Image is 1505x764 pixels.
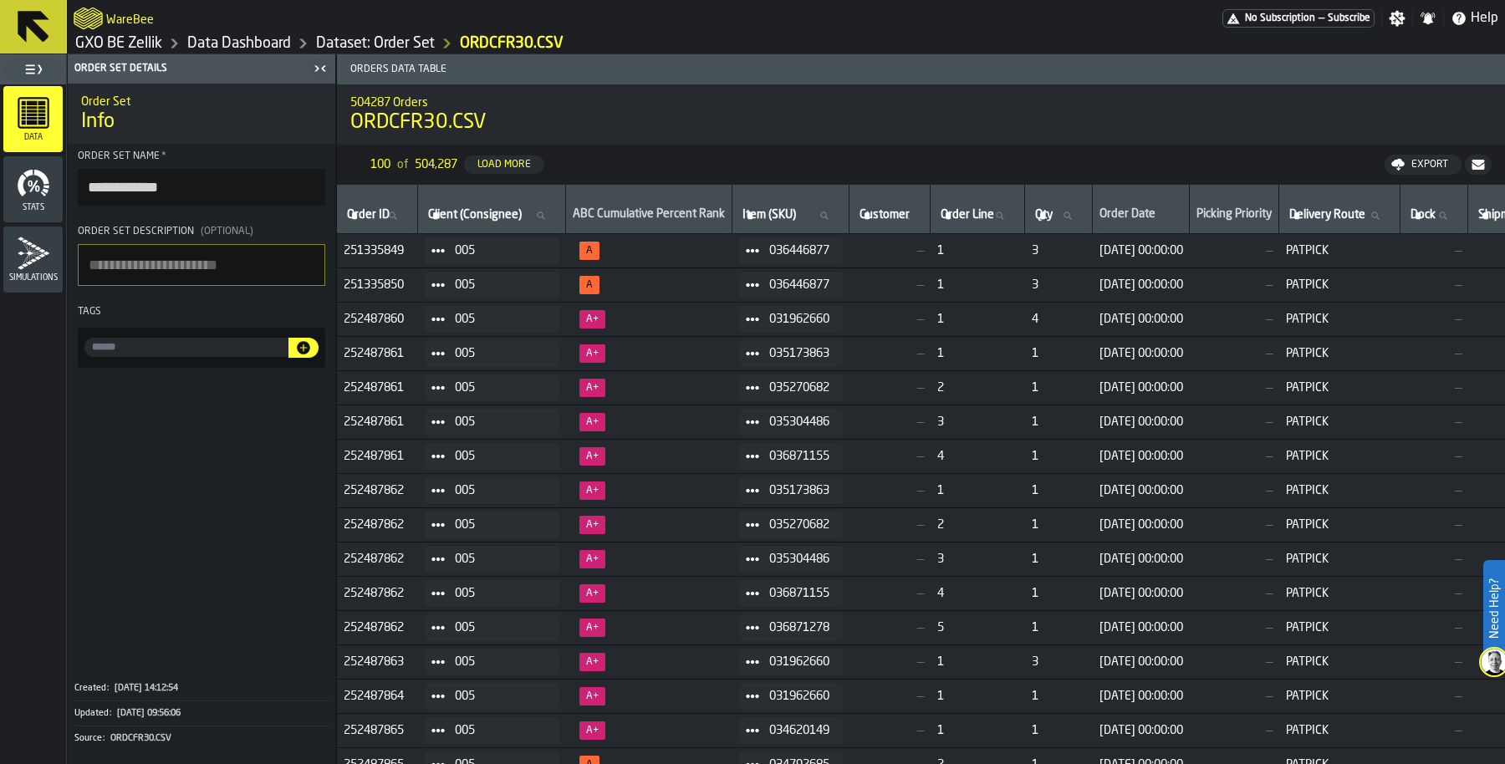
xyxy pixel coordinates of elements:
[71,63,309,74] div: Order Set details
[1407,278,1462,292] span: —
[937,655,1018,669] span: 1
[769,313,829,326] span: 031962660
[1286,518,1394,532] span: PATPICK
[110,708,111,719] span: :
[769,655,829,669] span: 031962660
[769,587,829,600] span: 036871155
[75,34,162,53] a: link-to-/wh/i/5fa160b1-7992-442a-9057-4226e3d2ae6d
[1286,587,1394,600] span: PATPICK
[579,619,605,637] span: 23%
[1196,655,1273,669] span: —
[579,344,605,363] span: 24%
[1099,381,1183,395] span: [DATE] 00:00:00
[1196,244,1273,257] span: —
[455,450,546,463] span: 005
[1032,621,1086,634] span: 1
[1222,9,1375,28] div: Menu Subscription
[74,33,786,53] nav: Breadcrumb
[1196,381,1273,395] span: —
[344,621,411,634] span: 252487862
[1196,415,1273,429] span: —
[1099,553,1183,566] span: [DATE] 00:00:00
[1407,347,1462,360] span: —
[1032,205,1085,227] input: label
[856,450,924,463] span: —
[1413,10,1443,27] label: button-toggle-Notifications
[1099,207,1182,224] div: Order Date
[74,733,109,744] div: Source
[74,726,329,751] div: KeyValueItem-Source
[769,244,829,257] span: 036446877
[3,156,63,223] li: menu Stats
[3,203,63,212] span: Stats
[117,708,181,719] span: [DATE] 09:56:06
[1196,621,1273,634] span: —
[1196,724,1273,737] span: —
[937,621,1018,634] span: 5
[1032,450,1086,463] span: 1
[1407,724,1462,737] span: —
[1407,381,1462,395] span: —
[74,683,113,694] div: Created
[81,92,322,109] h2: Sub Title
[455,278,546,292] span: 005
[1099,518,1183,532] span: [DATE] 00:00:00
[941,208,994,222] span: label
[856,724,924,737] span: —
[1286,347,1394,360] span: PATPICK
[1286,205,1393,227] input: label
[344,484,411,497] span: 252487862
[856,244,924,257] span: —
[455,484,546,497] span: 005
[937,415,1018,429] span: 3
[1196,518,1273,532] span: —
[769,347,829,360] span: 035173863
[1099,690,1183,703] span: [DATE] 00:00:00
[579,653,605,671] span: 30%
[455,655,546,669] span: 005
[937,690,1018,703] span: 1
[84,338,288,357] input: input-value- input-value-
[769,415,829,429] span: 035304486
[1035,208,1053,222] span: label
[1032,347,1086,360] span: 1
[1286,621,1394,634] span: PATPICK
[1407,313,1462,326] span: —
[74,701,329,726] button: Updated:[DATE] 09:56:06
[579,516,605,534] span: 30%
[106,10,154,27] h2: Sub Title
[1407,484,1462,497] span: —
[1286,450,1394,463] span: PATPICK
[1032,313,1086,326] span: 4
[1196,690,1273,703] span: —
[455,621,546,634] span: 005
[937,724,1018,737] span: 1
[1286,415,1394,429] span: PATPICK
[1286,313,1394,326] span: PATPICK
[1196,587,1273,600] span: —
[78,307,101,317] span: Tags
[337,84,1505,145] div: title-ORDCFR30.CSV
[78,169,325,206] input: button-toolbar-Order Set Name
[1099,313,1183,326] span: [DATE] 00:00:00
[81,109,115,135] span: Info
[115,683,178,694] span: [DATE] 14:12:54
[78,227,194,237] span: Order Set Description
[1289,208,1365,222] span: label
[769,484,829,497] span: 035173863
[428,208,522,222] span: label
[78,150,325,162] div: Order Set Name
[579,584,605,603] span: 26%
[1099,244,1183,257] span: [DATE] 00:00:00
[344,655,411,669] span: 252487863
[344,244,411,257] span: 251335849
[856,347,924,360] span: —
[937,313,1018,326] span: 1
[1407,244,1462,257] span: —
[344,64,1505,75] span: Orders Data Table
[344,278,411,292] span: 251335850
[344,313,411,326] span: 252487860
[1032,724,1086,737] span: 1
[1196,278,1273,292] span: —
[1319,13,1324,24] span: —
